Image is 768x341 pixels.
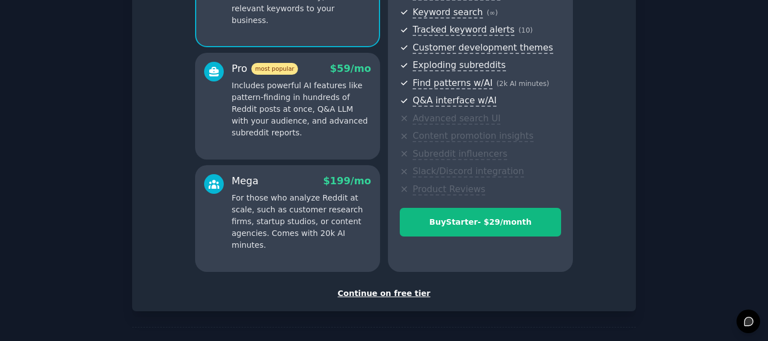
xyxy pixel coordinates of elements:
[400,216,561,228] div: Buy Starter - $ 29 /month
[413,78,493,89] span: Find patterns w/AI
[400,208,561,237] button: BuyStarter- $29/month
[232,174,259,188] div: Mega
[144,288,624,299] div: Continue on free tier
[330,63,371,74] span: $ 59 /mo
[251,63,299,75] span: most popular
[413,184,485,195] span: Product Reviews
[518,26,532,34] span: ( 10 )
[487,9,498,17] span: ( ∞ )
[323,175,371,187] span: $ 199 /mo
[413,24,514,36] span: Tracked keyword alerts
[413,130,534,142] span: Content promotion insights
[496,80,549,88] span: ( 2k AI minutes )
[232,80,371,139] p: Includes powerful AI features like pattern-finding in hundreds of Reddit posts at once, Q&A LLM w...
[413,166,524,178] span: Slack/Discord integration
[232,62,298,76] div: Pro
[413,95,496,107] span: Q&A interface w/AI
[413,148,507,160] span: Subreddit influencers
[413,42,553,54] span: Customer development themes
[413,60,505,71] span: Exploding subreddits
[232,192,371,251] p: For those who analyze Reddit at scale, such as customer research firms, startup studios, or conte...
[413,7,483,19] span: Keyword search
[413,113,500,125] span: Advanced search UI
